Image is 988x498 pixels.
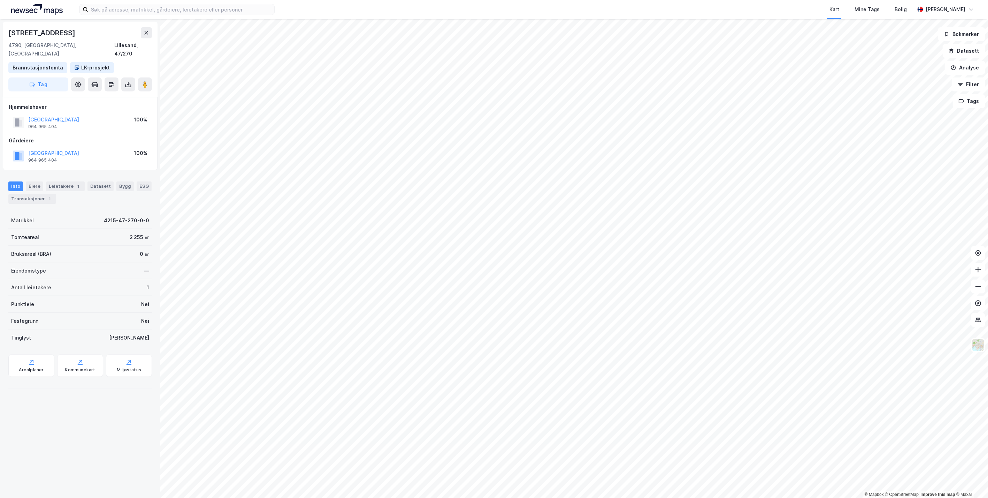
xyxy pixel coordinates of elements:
[88,4,274,15] input: Søk på adresse, matrikkel, gårdeiere, leietakere eller personer
[87,181,114,191] div: Datasett
[141,300,149,309] div: Nei
[75,183,82,190] div: 1
[13,64,63,72] div: Brannstasjonstomta
[943,44,985,58] button: Datasett
[865,492,884,497] a: Mapbox
[81,64,110,72] div: LK-prosjekt
[953,464,988,498] iframe: Chat Widget
[952,77,985,91] button: Filter
[46,181,85,191] div: Leietakere
[938,27,985,41] button: Bokmerker
[8,181,23,191] div: Info
[11,233,39,241] div: Tomteareal
[11,4,63,15] img: logo.a4113a55bc3d86da70a041830d287a7e.svg
[28,124,57,129] div: 964 965 404
[134,149,147,157] div: 100%
[953,94,985,108] button: Tags
[134,116,147,124] div: 100%
[109,334,149,342] div: [PERSON_NAME]
[945,61,985,75] button: Analyse
[140,250,149,258] div: 0 ㎡
[116,181,134,191] div: Bygg
[11,216,34,225] div: Matrikkel
[9,103,152,111] div: Hjemmelshaver
[141,317,149,325] div: Nei
[953,464,988,498] div: Kontrollprogram for chat
[926,5,966,14] div: [PERSON_NAME]
[26,181,43,191] div: Eiere
[9,136,152,145] div: Gårdeiere
[895,5,907,14] div: Bolig
[11,250,51,258] div: Bruksareal (BRA)
[147,283,149,292] div: 1
[8,194,56,204] div: Transaksjoner
[8,77,68,91] button: Tag
[28,157,57,163] div: 964 965 404
[8,27,77,38] div: [STREET_ADDRESS]
[972,339,985,352] img: Z
[8,41,114,58] div: 4790, [GEOGRAPHIC_DATA], [GEOGRAPHIC_DATA]
[921,492,955,497] a: Improve this map
[65,367,95,373] div: Kommunekart
[46,195,53,202] div: 1
[137,181,152,191] div: ESG
[855,5,880,14] div: Mine Tags
[117,367,141,373] div: Miljøstatus
[829,5,839,14] div: Kart
[144,267,149,275] div: —
[11,334,31,342] div: Tinglyst
[11,300,34,309] div: Punktleie
[11,317,38,325] div: Festegrunn
[885,492,919,497] a: OpenStreetMap
[11,283,51,292] div: Antall leietakere
[114,41,152,58] div: Lillesand, 47/270
[130,233,149,241] div: 2 255 ㎡
[104,216,149,225] div: 4215-47-270-0-0
[19,367,44,373] div: Arealplaner
[11,267,46,275] div: Eiendomstype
